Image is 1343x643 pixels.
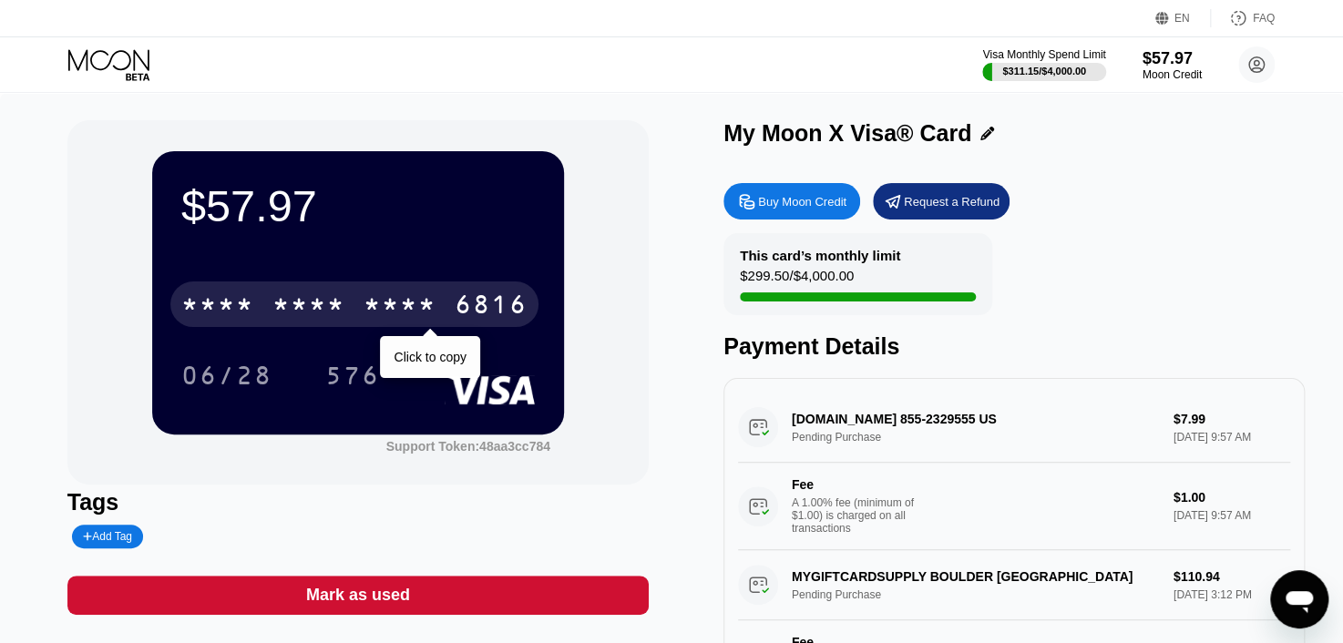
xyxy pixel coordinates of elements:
div: Request a Refund [873,183,1010,219]
div: My Moon X Visa® Card [723,120,971,147]
iframe: Button to launch messaging window [1270,570,1328,628]
div: 576 [312,352,394,398]
div: $311.15 / $4,000.00 [1002,66,1086,77]
div: 6816 [455,292,528,321]
div: A 1.00% fee (minimum of $1.00) is charged on all transactions [792,496,928,535]
div: Support Token: 48aa3cc784 [386,439,550,454]
div: EN [1155,9,1211,27]
div: Visa Monthly Spend Limit [982,48,1105,61]
div: Support Token:48aa3cc784 [386,439,550,454]
div: FAQ [1211,9,1275,27]
div: EN [1174,12,1190,25]
div: FeeA 1.00% fee (minimum of $1.00) is charged on all transactions$1.00[DATE] 9:57 AM [738,463,1290,550]
div: Buy Moon Credit [758,194,846,209]
div: Tags [67,489,649,515]
div: $57.97 [181,180,535,231]
div: Mark as used [67,576,649,615]
div: $57.97Moon Credit [1143,49,1202,81]
div: Buy Moon Credit [723,183,860,219]
div: Moon Credit [1143,68,1202,81]
div: This card’s monthly limit [740,248,900,263]
div: Add Tag [72,525,143,548]
div: 576 [325,363,380,393]
div: FAQ [1253,12,1275,25]
div: Fee [792,477,919,492]
div: Payment Details [723,333,1305,360]
div: Mark as used [306,585,410,606]
div: 06/28 [168,352,286,398]
div: Visa Monthly Spend Limit$311.15/$4,000.00 [982,48,1105,81]
div: Request a Refund [904,194,1000,209]
div: [DATE] 9:57 AM [1174,509,1290,522]
div: Click to copy [394,350,466,364]
div: 06/28 [181,363,272,393]
div: $299.50 / $4,000.00 [740,268,854,292]
div: $1.00 [1174,490,1290,505]
div: Add Tag [83,530,132,543]
div: $57.97 [1143,49,1202,68]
